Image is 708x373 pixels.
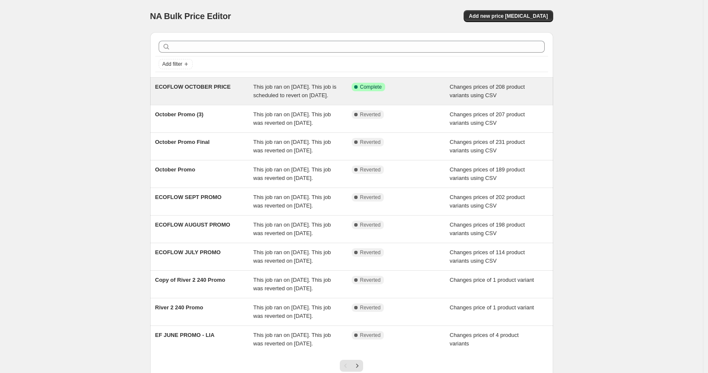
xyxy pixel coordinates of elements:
[469,13,548,20] span: Add new price [MEDICAL_DATA]
[159,59,193,69] button: Add filter
[150,11,231,21] span: NA Bulk Price Editor
[340,360,363,372] nav: Pagination
[253,222,331,236] span: This job ran on [DATE]. This job was reverted on [DATE].
[360,277,381,283] span: Reverted
[450,139,525,154] span: Changes prices of 231 product variants using CSV
[450,332,519,347] span: Changes prices of 4 product variants
[450,166,525,181] span: Changes prices of 189 product variants using CSV
[155,139,210,145] span: October Promo Final
[450,222,525,236] span: Changes prices of 198 product variants using CSV
[253,111,331,126] span: This job ran on [DATE]. This job was reverted on [DATE].
[155,222,230,228] span: ECOFLOW AUGUST PROMO
[155,166,196,173] span: October Promo
[360,139,381,146] span: Reverted
[253,332,331,347] span: This job ran on [DATE]. This job was reverted on [DATE].
[253,139,331,154] span: This job ran on [DATE]. This job was reverted on [DATE].
[450,277,534,283] span: Changes price of 1 product variant
[155,332,215,338] span: EF JUNE PROMO - LIA
[360,84,382,90] span: Complete
[351,360,363,372] button: Next
[155,111,204,118] span: October Promo (3)
[155,304,203,311] span: River 2 240 Promo
[155,277,225,283] span: Copy of River 2 240 Promo
[360,304,381,311] span: Reverted
[360,194,381,201] span: Reverted
[253,166,331,181] span: This job ran on [DATE]. This job was reverted on [DATE].
[253,84,336,98] span: This job ran on [DATE]. This job is scheduled to revert on [DATE].
[360,249,381,256] span: Reverted
[155,249,221,255] span: ECOFLOW JULY PROMO
[360,332,381,339] span: Reverted
[360,111,381,118] span: Reverted
[450,194,525,209] span: Changes prices of 202 product variants using CSV
[360,222,381,228] span: Reverted
[253,194,331,209] span: This job ran on [DATE]. This job was reverted on [DATE].
[450,249,525,264] span: Changes prices of 114 product variants using CSV
[155,84,231,90] span: ECOFLOW OCTOBER PRICE
[253,277,331,292] span: This job ran on [DATE]. This job was reverted on [DATE].
[450,84,525,98] span: Changes prices of 208 product variants using CSV
[162,61,182,67] span: Add filter
[450,304,534,311] span: Changes price of 1 product variant
[253,249,331,264] span: This job ran on [DATE]. This job was reverted on [DATE].
[253,304,331,319] span: This job ran on [DATE]. This job was reverted on [DATE].
[464,10,553,22] button: Add new price [MEDICAL_DATA]
[450,111,525,126] span: Changes prices of 207 product variants using CSV
[155,194,222,200] span: ECOFLOW SEPT PROMO
[360,166,381,173] span: Reverted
